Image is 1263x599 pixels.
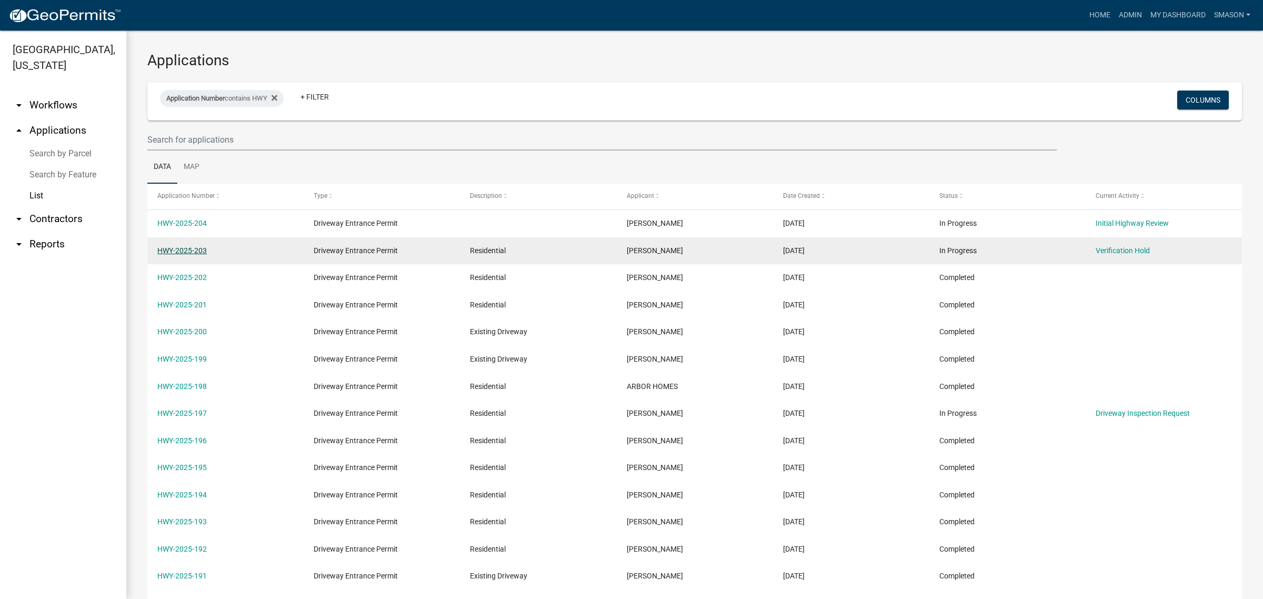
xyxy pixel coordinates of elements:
[627,382,678,391] span: ARBOR HOMES
[783,382,805,391] span: 09/04/2025
[939,463,975,472] span: Completed
[616,184,773,209] datatable-header-cell: Applicant
[783,463,805,472] span: 08/28/2025
[157,355,207,363] a: HWY-2025-199
[314,572,398,580] span: Driveway Entrance Permit
[1146,5,1210,25] a: My Dashboard
[157,301,207,309] a: HWY-2025-201
[939,192,958,199] span: Status
[783,246,805,255] span: 09/10/2025
[783,192,820,199] span: Date Created
[292,87,337,106] a: + Filter
[1096,192,1139,199] span: Current Activity
[939,436,975,445] span: Completed
[470,463,506,472] span: Residential
[470,301,506,309] span: Residential
[939,572,975,580] span: Completed
[939,219,977,227] span: In Progress
[1096,246,1150,255] a: Verification Hold
[157,572,207,580] a: HWY-2025-191
[314,192,327,199] span: Type
[147,184,304,209] datatable-header-cell: Application Number
[783,355,805,363] span: 09/05/2025
[314,491,398,499] span: Driveway Entrance Permit
[470,273,506,282] span: Residential
[783,327,805,336] span: 09/05/2025
[314,436,398,445] span: Driveway Entrance Permit
[157,192,215,199] span: Application Number
[157,545,207,553] a: HWY-2025-192
[783,572,805,580] span: 08/18/2025
[1177,91,1229,109] button: Columns
[157,463,207,472] a: HWY-2025-195
[177,151,206,184] a: Map
[157,327,207,336] a: HWY-2025-200
[1086,184,1242,209] datatable-header-cell: Current Activity
[157,273,207,282] a: HWY-2025-202
[157,436,207,445] a: HWY-2025-196
[1115,5,1146,25] a: Admin
[783,301,805,309] span: 09/08/2025
[627,545,683,553] span: Shane Weist
[627,436,683,445] span: Jessica Ritchie
[314,517,398,526] span: Driveway Entrance Permit
[939,327,975,336] span: Completed
[157,382,207,391] a: HWY-2025-198
[627,273,683,282] span: Shane Weist
[939,491,975,499] span: Completed
[1210,5,1255,25] a: Smason
[783,491,805,499] span: 08/20/2025
[157,409,207,417] a: HWY-2025-197
[147,151,177,184] a: Data
[314,463,398,472] span: Driveway Entrance Permit
[470,436,506,445] span: Residential
[627,219,683,227] span: Jessica Ritchie
[627,463,683,472] span: Shane Weist
[304,184,460,209] datatable-header-cell: Type
[157,491,207,499] a: HWY-2025-194
[1085,5,1115,25] a: Home
[147,52,1242,69] h3: Applications
[13,213,25,225] i: arrow_drop_down
[627,409,683,417] span: Beverly Wilson
[13,99,25,112] i: arrow_drop_down
[939,273,975,282] span: Completed
[470,355,527,363] span: Existing Driveway
[470,409,506,417] span: Residential
[470,382,506,391] span: Residential
[783,436,805,445] span: 09/02/2025
[314,545,398,553] span: Driveway Entrance Permit
[314,301,398,309] span: Driveway Entrance Permit
[783,273,805,282] span: 09/10/2025
[314,219,398,227] span: Driveway Entrance Permit
[470,572,527,580] span: Existing Driveway
[783,517,805,526] span: 08/20/2025
[1096,219,1169,227] a: Initial Highway Review
[627,301,683,309] span: Robert Lahrman
[939,382,975,391] span: Completed
[470,491,506,499] span: Residential
[773,184,929,209] datatable-header-cell: Date Created
[314,382,398,391] span: Driveway Entrance Permit
[470,545,506,553] span: Residential
[929,184,1086,209] datatable-header-cell: Status
[314,355,398,363] span: Driveway Entrance Permit
[939,409,977,417] span: In Progress
[627,517,683,526] span: Shane Weist
[314,273,398,282] span: Driveway Entrance Permit
[939,355,975,363] span: Completed
[460,184,616,209] datatable-header-cell: Description
[157,517,207,526] a: HWY-2025-193
[166,94,225,102] span: Application Number
[627,327,683,336] span: Jessica Ritchie
[939,301,975,309] span: Completed
[470,327,527,336] span: Existing Driveway
[147,129,1057,151] input: Search for applications
[314,327,398,336] span: Driveway Entrance Permit
[157,246,207,255] a: HWY-2025-203
[470,246,506,255] span: Residential
[157,219,207,227] a: HWY-2025-204
[314,246,398,255] span: Driveway Entrance Permit
[939,545,975,553] span: Completed
[470,192,502,199] span: Description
